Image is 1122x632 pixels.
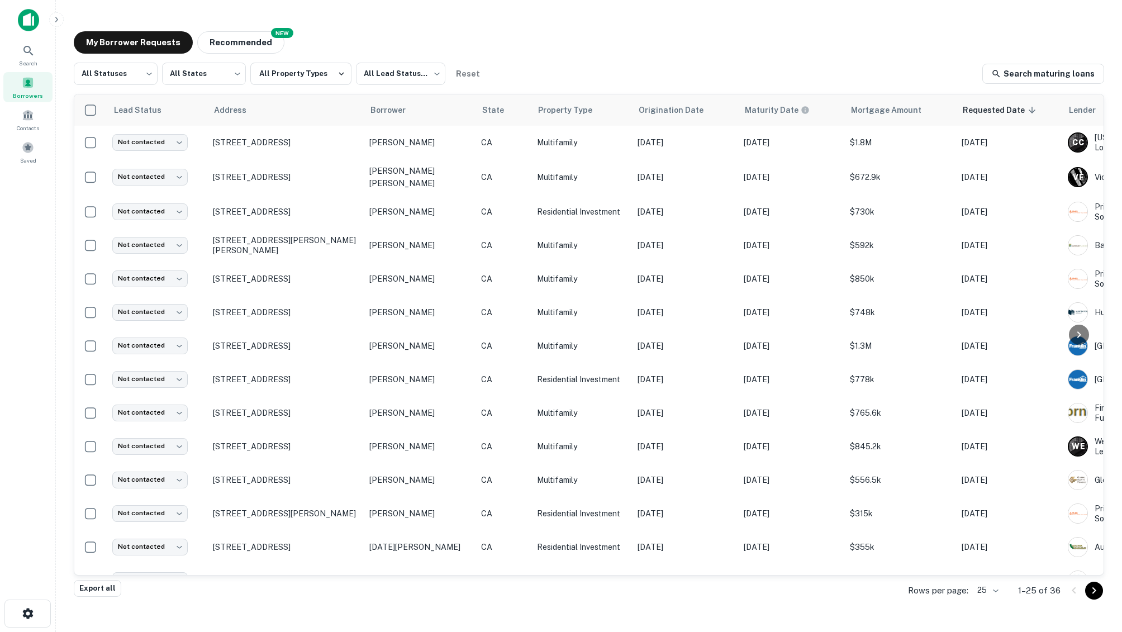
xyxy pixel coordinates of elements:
div: Not contacted [112,203,188,220]
p: Multifamily [537,136,626,149]
p: $748k [850,306,950,319]
div: All Lead Statuses [356,59,445,88]
p: [DATE] [962,306,1057,319]
th: Property Type [531,94,632,126]
p: [STREET_ADDRESS] [213,475,358,485]
p: CA [481,206,526,218]
p: CA [481,373,526,386]
p: [PERSON_NAME] [369,239,470,251]
p: $845.2k [850,440,950,453]
p: $315k [850,507,950,520]
p: Multifamily [537,239,626,251]
button: My Borrower Requests [74,31,193,54]
p: [STREET_ADDRESS] [213,542,358,552]
a: Contacts [3,104,53,135]
p: Multifamily [537,440,626,453]
div: 25 [973,582,1000,598]
p: $556.5k [850,474,950,486]
span: Requested Date [963,103,1039,117]
p: CA [481,306,526,319]
th: Maturity dates displayed may be estimated. Please contact the lender for the most accurate maturi... [738,94,844,126]
div: Not contacted [112,539,188,555]
div: Not contacted [112,237,188,253]
p: [DATE] [638,507,733,520]
p: Multifamily [537,407,626,419]
p: [DATE][PERSON_NAME] [369,541,470,553]
button: All Property Types [250,63,351,85]
span: Property Type [538,103,607,117]
div: All Statuses [74,59,158,88]
span: Maturity dates displayed may be estimated. Please contact the lender for the most accurate maturi... [745,104,824,116]
p: [DATE] [638,407,733,419]
span: Saved [20,156,36,165]
button: Reset [450,63,486,85]
p: [STREET_ADDRESS] [213,274,358,284]
p: [DATE] [744,171,839,183]
div: All States [162,59,246,88]
p: [STREET_ADDRESS] [213,374,358,384]
a: Search maturing loans [982,64,1104,84]
p: CA [481,239,526,251]
div: Not contacted [112,572,188,588]
p: [STREET_ADDRESS] [213,341,358,351]
p: $355k [850,541,950,553]
div: Not contacted [112,405,188,421]
p: [DATE] [962,206,1057,218]
p: [DATE] [962,541,1057,553]
p: Multifamily [537,273,626,285]
p: [STREET_ADDRESS] [213,408,358,418]
th: Mortgage Amount [844,94,956,126]
p: [DATE] [962,340,1057,352]
th: Requested Date [956,94,1062,126]
span: Lead Status [113,103,176,117]
p: [DATE] [744,507,839,520]
p: [PERSON_NAME] [369,273,470,285]
div: Not contacted [112,270,188,287]
p: [DATE] [962,407,1057,419]
p: Residential Investment [537,206,626,218]
p: CA [481,507,526,520]
p: [STREET_ADDRESS] [213,207,358,217]
span: Contacts [17,123,39,132]
p: Residential Investment [537,541,626,553]
p: [PERSON_NAME] [369,373,470,386]
p: CA [481,574,526,587]
p: [DATE] [962,136,1057,149]
p: [DATE] [744,574,839,587]
p: [DATE] [744,136,839,149]
th: Lead Status [107,94,207,126]
p: $850k [850,273,950,285]
p: [DATE] [744,206,839,218]
p: Residential Investment [537,507,626,520]
span: Search [19,59,37,68]
span: Origination Date [639,103,718,117]
p: CA [481,440,526,453]
p: [DATE] [744,273,839,285]
a: Saved [3,137,53,167]
p: [DATE] [962,273,1057,285]
a: Borrowers [3,72,53,102]
p: $778k [850,373,950,386]
iframe: Chat Widget [1066,543,1122,596]
th: State [476,94,531,126]
div: Not contacted [112,304,188,320]
p: CA [481,171,526,183]
span: Mortgage Amount [851,103,936,117]
p: [STREET_ADDRESS] [213,307,358,317]
div: Not contacted [112,505,188,521]
p: $592k [850,239,950,251]
p: [DATE] [744,373,839,386]
p: [DATE] [962,239,1057,251]
span: Borrower [370,103,420,117]
p: [PERSON_NAME] [369,507,470,520]
div: NEW [271,28,293,38]
p: [PERSON_NAME] [369,407,470,419]
p: [DATE] [638,206,733,218]
p: $1.8M [850,136,950,149]
p: $1.3M [850,340,950,352]
p: Multifamily [537,171,626,183]
div: Not contacted [112,438,188,454]
p: [DATE] [638,574,733,587]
